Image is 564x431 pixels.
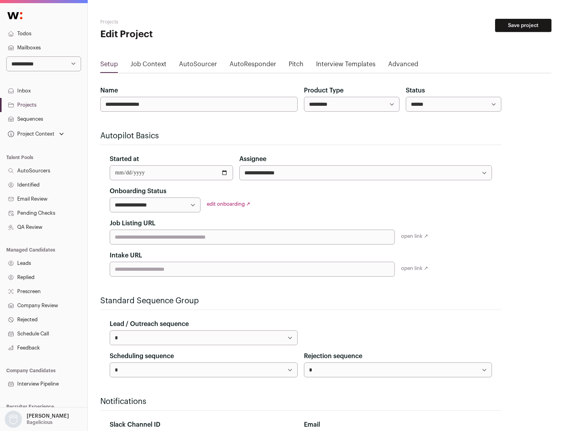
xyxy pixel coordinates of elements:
[100,86,118,95] label: Name
[6,131,54,137] div: Project Context
[6,129,65,139] button: Open dropdown
[239,154,266,164] label: Assignee
[100,295,501,306] h2: Standard Sequence Group
[3,8,27,24] img: Wellfound
[110,251,142,260] label: Intake URL
[3,411,70,428] button: Open dropdown
[304,351,362,361] label: Rejection sequence
[5,411,22,428] img: nopic.png
[179,60,217,72] a: AutoSourcer
[100,19,251,25] h2: Projects
[130,60,166,72] a: Job Context
[110,187,166,196] label: Onboarding Status
[27,419,52,426] p: Bagelicious
[207,201,250,206] a: edit onboarding ↗
[388,60,418,72] a: Advanced
[316,60,376,72] a: Interview Templates
[406,86,425,95] label: Status
[27,413,69,419] p: [PERSON_NAME]
[495,19,551,32] button: Save project
[100,130,501,141] h2: Autopilot Basics
[304,420,492,429] div: Email
[100,28,251,41] h1: Edit Project
[110,219,155,228] label: Job Listing URL
[100,60,118,72] a: Setup
[304,86,343,95] label: Product Type
[100,396,501,407] h2: Notifications
[110,319,189,329] label: Lead / Outreach sequence
[110,351,174,361] label: Scheduling sequence
[289,60,304,72] a: Pitch
[110,420,160,429] label: Slack Channel ID
[230,60,276,72] a: AutoResponder
[110,154,139,164] label: Started at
